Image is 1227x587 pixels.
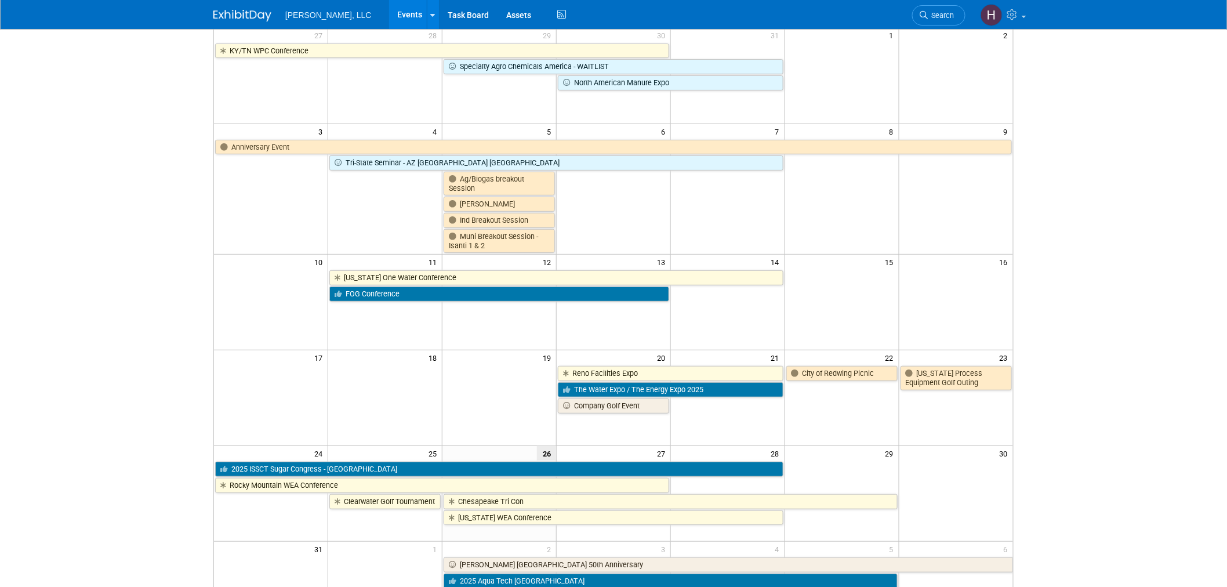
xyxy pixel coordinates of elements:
[444,229,555,253] a: Muni Breakout Session - Isanti 1 & 2
[558,398,669,414] a: Company Golf Event
[558,366,783,381] a: Reno Facilities Expo
[431,124,442,139] span: 4
[427,350,442,365] span: 18
[215,140,1012,155] a: Anniversary Event
[770,28,785,42] span: 31
[427,28,442,42] span: 28
[537,446,556,461] span: 26
[1003,542,1013,556] span: 6
[888,28,899,42] span: 1
[912,5,965,26] a: Search
[656,28,670,42] span: 30
[999,255,1013,269] span: 16
[313,28,328,42] span: 27
[884,350,899,365] span: 22
[313,446,328,461] span: 24
[999,350,1013,365] span: 23
[313,255,328,269] span: 10
[431,542,442,556] span: 1
[928,11,954,20] span: Search
[770,255,785,269] span: 14
[1003,28,1013,42] span: 2
[329,287,669,302] a: FOG Conference
[215,478,669,493] a: Rocky Mountain WEA Conference
[774,124,785,139] span: 7
[427,446,442,461] span: 25
[656,350,670,365] span: 20
[285,10,372,20] span: [PERSON_NAME], LLC
[558,382,783,397] a: The Water Expo / The Energy Expo 2025
[427,255,442,269] span: 11
[1003,124,1013,139] span: 9
[213,10,271,21] img: ExhibitDay
[656,255,670,269] span: 13
[770,446,785,461] span: 28
[770,350,785,365] span: 21
[444,213,555,228] a: Ind Breakout Session
[999,446,1013,461] span: 30
[444,197,555,212] a: [PERSON_NAME]
[546,124,556,139] span: 5
[215,462,783,477] a: 2025 ISSCT Sugar Congress - [GEOGRAPHIC_DATA]
[313,542,328,556] span: 31
[660,124,670,139] span: 6
[774,542,785,556] span: 4
[313,350,328,365] span: 17
[888,542,899,556] span: 5
[542,28,556,42] span: 29
[542,350,556,365] span: 19
[444,59,783,74] a: Specialty Agro Chemicals America - WAITLIST
[444,510,783,526] a: [US_STATE] WEA Conference
[884,446,899,461] span: 29
[444,557,1013,572] a: [PERSON_NAME] [GEOGRAPHIC_DATA] 50th Anniversary
[329,155,783,171] a: Tri-State Seminar - AZ [GEOGRAPHIC_DATA] [GEOGRAPHIC_DATA]
[444,494,897,509] a: Chesapeake Tri Con
[329,270,783,285] a: [US_STATE] One Water Conference
[660,542,670,556] span: 3
[317,124,328,139] span: 3
[558,75,783,90] a: North American Manure Expo
[542,255,556,269] span: 12
[888,124,899,139] span: 8
[546,542,556,556] span: 2
[329,494,441,509] a: Clearwater Golf Tournament
[215,44,669,59] a: KY/TN WPC Conference
[901,366,1012,390] a: [US_STATE] Process Equipment Golf Outing
[786,366,898,381] a: City of Redwing Picnic
[656,446,670,461] span: 27
[884,255,899,269] span: 15
[444,172,555,195] a: Ag/Biogas breakout Session
[981,4,1003,26] img: Hannah Mulholland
